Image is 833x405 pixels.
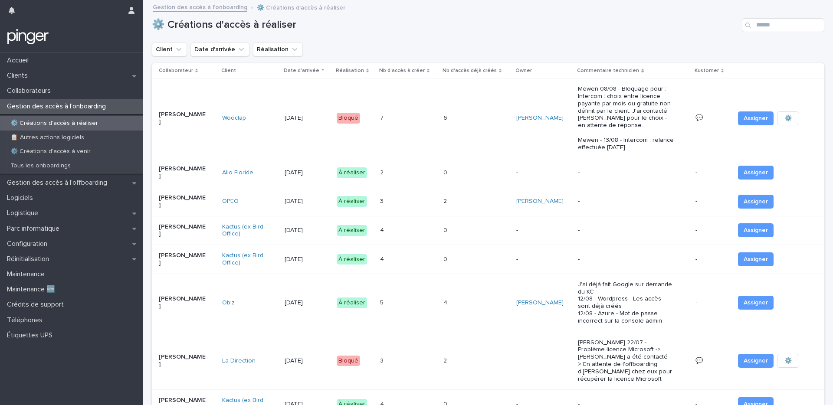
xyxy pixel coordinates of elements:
tr: [PERSON_NAME]Kactus (ex Bird Office) [DATE]À réaliser44 00 ---- Assigner [152,245,824,274]
span: Assigner [744,168,768,177]
p: Mewen 08/08 - Bloquage pour : Intercom : choix entre licence payante par mois ou gratuite non déf... [578,85,674,151]
button: Assigner [738,252,774,266]
span: Assigner [744,298,768,307]
p: - [578,198,674,205]
p: - [695,196,699,205]
p: - [695,254,699,263]
p: ⚙️ Créations d'accès à réaliser [257,2,345,12]
span: Assigner [744,114,768,123]
a: [PERSON_NAME] [516,114,564,122]
p: Nb d'accès déjà créés [443,66,497,75]
p: - [695,167,699,176]
p: [PERSON_NAME] [159,295,207,310]
p: Tous les onboardings [3,162,78,170]
tr: [PERSON_NAME]OPEO [DATE]À réaliser33 22 [PERSON_NAME] --- Assigner [152,187,824,216]
div: Search [742,18,824,32]
p: 0 [443,167,449,176]
p: [PERSON_NAME] [159,223,207,238]
p: - [578,169,674,176]
p: - [516,227,564,234]
button: Assigner [738,195,774,209]
a: Obiz [222,299,235,307]
tr: [PERSON_NAME]Wooclap [DATE]Bloqué77 66 [PERSON_NAME] Mewen 08/08 - Bloquage pour : Intercom : cho... [152,78,824,158]
button: ⚙️ [777,111,799,125]
p: Accueil [3,56,36,65]
p: Commentaire technicien [577,66,639,75]
p: [DATE] [285,114,330,122]
p: 5 [380,297,385,307]
p: [DATE] [285,198,330,205]
p: 7 [380,113,385,122]
p: [PERSON_NAME] [159,165,207,180]
p: Téléphones [3,316,49,324]
p: - [516,256,564,263]
p: 2 [443,356,449,365]
p: [PERSON_NAME] [159,252,207,267]
button: Assigner [738,166,774,180]
p: - [516,169,564,176]
tr: [PERSON_NAME]Allo Floride [DATE]À réaliser22 00 ---- Assigner [152,158,824,187]
a: Allo Floride [222,169,253,176]
p: Gestion des accès à l’onboarding [3,102,113,111]
a: 💬 [695,358,703,364]
p: Date d'arrivée [284,66,319,75]
button: Assigner [738,111,774,125]
a: Kactus (ex Bird Office) [222,223,270,238]
tr: [PERSON_NAME]Obiz [DATE]À réaliser55 44 [PERSON_NAME] J'ai déjà fait Google sur demande du KC 12/... [152,274,824,332]
p: Owner [515,66,532,75]
div: Bloqué [337,356,360,366]
p: - [695,297,699,307]
p: Maintenance [3,270,52,278]
p: 2 [380,167,385,176]
p: - [578,227,674,234]
p: Client [221,66,236,75]
p: 📋 Autres actions logiciels [3,134,91,141]
p: [PERSON_NAME] [159,194,207,209]
div: À réaliser [337,196,367,207]
a: Kactus (ex Bird Office) [222,252,270,267]
span: Assigner [744,255,768,264]
p: - [578,256,674,263]
p: [PERSON_NAME] [159,353,207,368]
button: Date d'arrivée [190,42,249,56]
p: [DATE] [285,357,330,365]
p: Collaborateur [159,66,193,75]
p: 4 [380,225,386,234]
p: Étiquettes UPS [3,331,59,340]
p: Logiciels [3,194,40,202]
span: ⚙️ [784,356,792,365]
p: 6 [443,113,449,122]
p: [DATE] [285,169,330,176]
div: À réaliser [337,167,367,178]
tr: [PERSON_NAME]La Direction [DATE]Bloqué33 22 -[PERSON_NAME] 22/07 - Problème licence Microsoft -> ... [152,332,824,390]
a: 💬 [695,115,703,121]
p: 0 [443,254,449,263]
p: Crédits de support [3,300,71,309]
a: [PERSON_NAME] [516,198,564,205]
button: Assigner [738,296,774,310]
p: 3 [380,356,385,365]
p: [PERSON_NAME] 22/07 - Problème licence Microsoft -> [PERSON_NAME] a été contacté -> En attente de... [578,339,674,383]
p: ⚙️ Créations d'accès à venir [3,148,98,155]
p: Clients [3,72,35,80]
button: Réalisation [253,42,303,56]
span: Assigner [744,197,768,206]
p: Nb d'accès à créer [379,66,425,75]
button: Assigner [738,223,774,237]
a: OPEO [222,198,239,205]
span: Assigner [744,226,768,235]
span: Assigner [744,356,768,365]
div: À réaliser [337,225,367,236]
p: [DATE] [285,256,330,263]
p: [DATE] [285,227,330,234]
a: Gestion des accès à l’onboarding [153,2,247,12]
p: Kustomer [695,66,719,75]
p: 0 [443,225,449,234]
p: - [695,225,699,234]
p: 4 [380,254,386,263]
p: J'ai déjà fait Google sur demande du KC 12/08 - Wordpress - Les accès sont déjà créés 12/08 - Azu... [578,281,674,325]
p: ⚙️ Créations d'accès à réaliser [3,120,105,127]
p: Gestion des accès à l’offboarding [3,179,114,187]
p: Parc informatique [3,225,66,233]
p: [DATE] [285,299,330,307]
